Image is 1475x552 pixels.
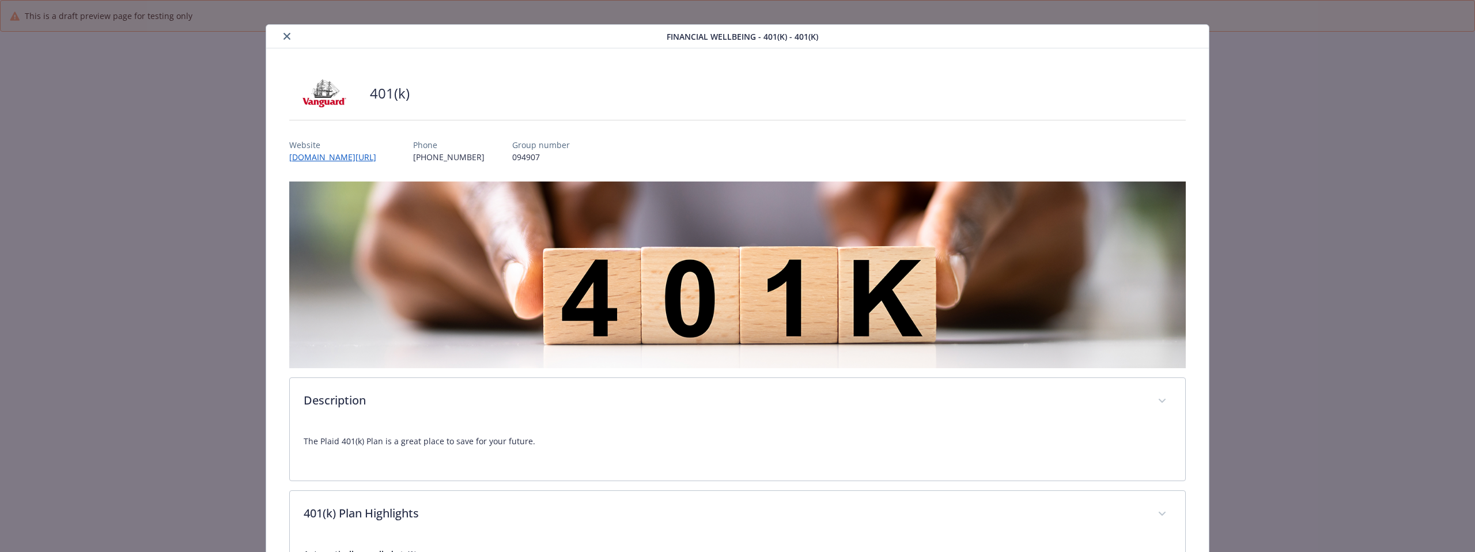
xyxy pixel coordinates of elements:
[289,182,1186,368] img: banner
[304,434,1171,448] p: The Plaid 401(k) Plan is a great place to save for your future.
[289,152,385,162] a: [DOMAIN_NAME][URL]
[512,139,570,151] p: Group number
[413,139,485,151] p: Phone
[289,76,358,111] img: Vanguard
[304,392,1144,409] p: Description
[290,425,1185,481] div: Description
[370,84,410,103] h2: 401(k)
[290,378,1185,425] div: Description
[289,139,385,151] p: Website
[290,491,1185,538] div: 401(k) Plan Highlights
[280,29,294,43] button: close
[667,31,818,43] span: Financial Wellbeing - 401(k) - 401(k)
[413,151,485,163] p: [PHONE_NUMBER]
[512,151,570,163] p: 094907
[304,505,1144,522] p: 401(k) Plan Highlights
